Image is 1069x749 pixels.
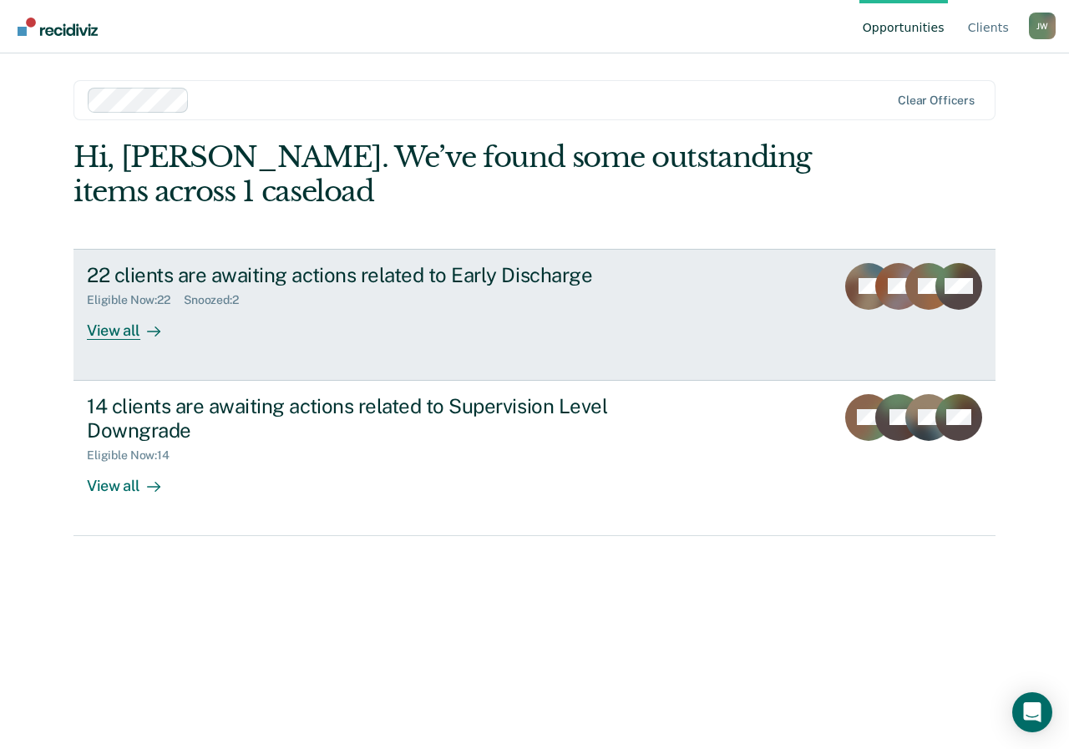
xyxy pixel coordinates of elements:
a: 22 clients are awaiting actions related to Early DischargeEligible Now:22Snoozed:2View all [73,249,996,381]
img: Recidiviz [18,18,98,36]
div: 22 clients are awaiting actions related to Early Discharge [87,263,673,287]
div: Hi, [PERSON_NAME]. We’ve found some outstanding items across 1 caseload [73,140,811,209]
div: 14 clients are awaiting actions related to Supervision Level Downgrade [87,394,673,443]
div: Eligible Now : 14 [87,448,183,463]
div: View all [87,307,180,340]
div: Eligible Now : 22 [87,293,184,307]
a: 14 clients are awaiting actions related to Supervision Level DowngradeEligible Now:14View all [73,381,996,536]
div: J W [1029,13,1056,39]
button: Profile dropdown button [1029,13,1056,39]
div: Clear officers [898,94,975,108]
div: View all [87,463,180,495]
div: Snoozed : 2 [184,293,252,307]
div: Open Intercom Messenger [1012,692,1052,732]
